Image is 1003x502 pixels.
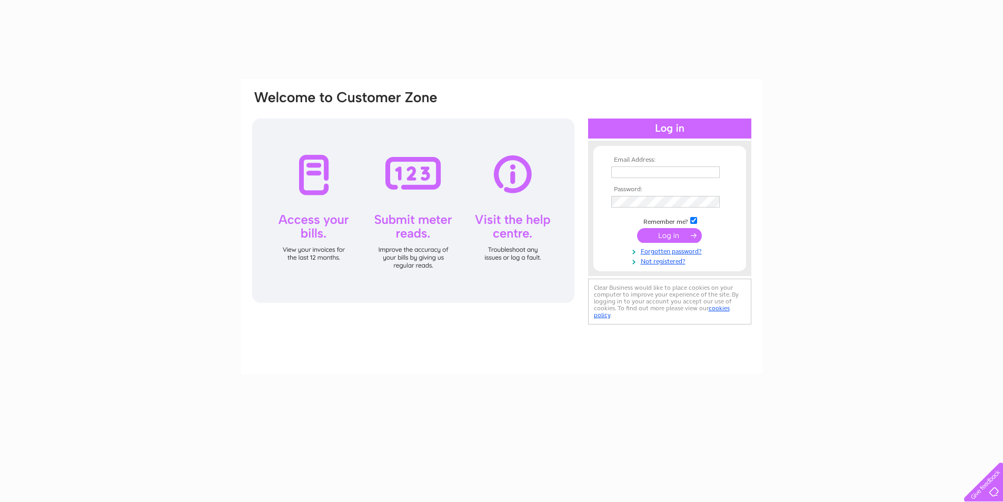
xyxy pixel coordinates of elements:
[611,255,731,265] a: Not registered?
[637,228,702,243] input: Submit
[609,215,731,226] td: Remember me?
[609,156,731,164] th: Email Address:
[588,279,751,324] div: Clear Business would like to place cookies on your computer to improve your experience of the sit...
[611,245,731,255] a: Forgotten password?
[609,186,731,193] th: Password:
[594,304,730,319] a: cookies policy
